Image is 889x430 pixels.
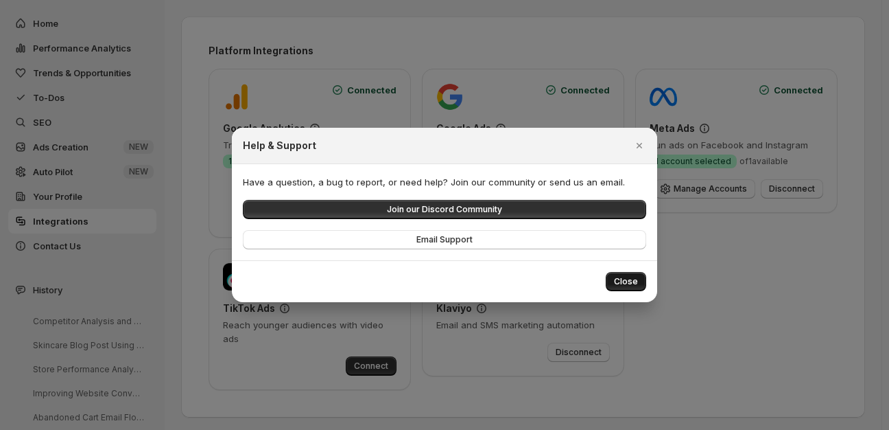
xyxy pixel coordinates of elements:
[387,204,502,215] span: Join our Discord Community
[243,139,316,152] h2: Help & Support
[614,276,638,287] span: Close
[243,230,646,249] button: Email Support
[416,234,473,245] span: Email Support
[243,200,646,219] a: Join our Discord Community
[630,136,649,155] button: Close
[243,175,646,189] p: Have a question, a bug to report, or need help? Join our community or send us an email.
[606,272,646,291] button: Close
